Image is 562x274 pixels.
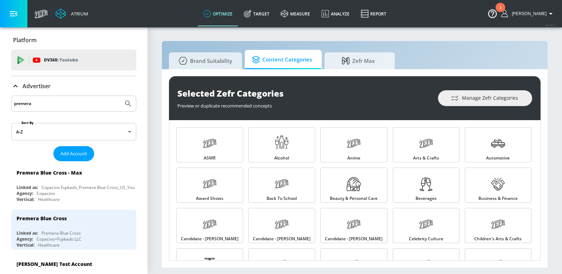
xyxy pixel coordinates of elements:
[14,99,120,108] input: Search by name
[11,210,136,250] div: Premera Blue CrossLinked as:Premera Blue CrossAgency:Copacino+Fujikado LLCVertical:Healthcare
[355,1,392,26] a: Report
[11,76,136,96] div: Advertiser
[393,168,459,203] a: Beverages
[393,208,459,243] a: Celebrity Culture
[275,1,316,26] a: measure
[198,1,238,26] a: optimize
[499,7,502,17] div: 1
[176,127,243,162] a: ASMR
[274,156,289,160] span: Alcohol
[267,196,297,201] span: Back to School
[41,230,81,236] div: Premera Blue Cross
[20,120,35,125] label: Sort By
[176,52,232,69] span: Brand Suitability
[330,196,378,201] span: Beauty & Personal Care
[17,242,34,248] div: Vertical:
[501,9,555,18] button: [PERSON_NAME]
[177,87,431,99] div: Selected Zefr Categories
[252,51,312,68] span: Content Categories
[438,90,532,106] button: Manage Zefr Categories
[120,96,136,111] button: Submit Search
[17,184,38,190] div: Linked as:
[332,52,385,69] span: Zefr Max
[38,196,60,202] div: Healthcare
[320,127,387,162] a: Anime
[41,184,168,190] div: Copacino Fujikado_Premera Blue Cross_US_YouTube_GoogleAds
[11,50,136,71] div: DV360: Youtube
[38,242,60,248] div: Healthcare
[347,156,360,160] span: Anime
[238,1,275,26] a: Target
[465,127,531,162] a: Automotive
[17,196,34,202] div: Vertical:
[253,237,311,241] span: Candidate - [PERSON_NAME]
[483,4,502,23] button: Open Resource Center, 1 new notification
[68,11,88,17] div: Atrium
[177,99,431,109] div: Preview or duplicate recommended concepts
[11,30,136,50] div: Platform
[416,196,437,201] span: Beverages
[248,208,315,243] a: Candidate - [PERSON_NAME]
[393,127,459,162] a: Arts & Crafts
[17,190,33,196] div: Agency:
[37,236,81,242] div: Copacino+Fujikado LLC
[509,11,547,16] span: login as: casey.cohen@zefr.com
[196,196,223,201] span: Award Shows
[17,236,33,242] div: Agency:
[204,156,216,160] span: ASMR
[22,82,51,90] p: Advertiser
[60,150,87,158] span: Add Account
[176,168,243,203] a: Award Shows
[452,94,518,103] span: Manage Zefr Categories
[320,168,387,203] a: Beauty & Personal Care
[465,168,531,203] a: Business & Finance
[474,237,522,241] span: Children's Arts & Crafts
[176,208,243,243] a: Candidate - [PERSON_NAME]
[53,146,94,161] button: Add Account
[37,190,55,196] div: Copacino
[17,230,38,236] div: Linked as:
[11,123,136,141] div: A-Z
[409,237,443,241] span: Celebrity Culture
[545,23,555,27] span: v 4.25.2
[325,237,383,241] span: Candidate - [PERSON_NAME]
[17,169,82,176] div: Premera Blue Cross - Max
[248,127,315,162] a: Alcohol
[13,36,37,44] p: Platform
[478,196,518,201] span: Business & Finance
[320,208,387,243] a: Candidate - [PERSON_NAME]
[486,156,510,160] span: Automotive
[181,237,238,241] span: Candidate - [PERSON_NAME]
[59,56,78,64] p: Youtube
[17,215,67,222] div: Premera Blue Cross
[316,1,355,26] a: Analyze
[11,164,136,204] div: Premera Blue Cross - MaxLinked as:Copacino Fujikado_Premera Blue Cross_US_YouTube_GoogleAdsAgency...
[17,261,92,267] div: [PERSON_NAME] Test Account
[465,208,531,243] a: Children's Arts & Crafts
[55,8,88,19] a: Atrium
[44,56,78,64] p: DV360:
[413,156,439,160] span: Arts & Crafts
[248,168,315,203] a: Back to School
